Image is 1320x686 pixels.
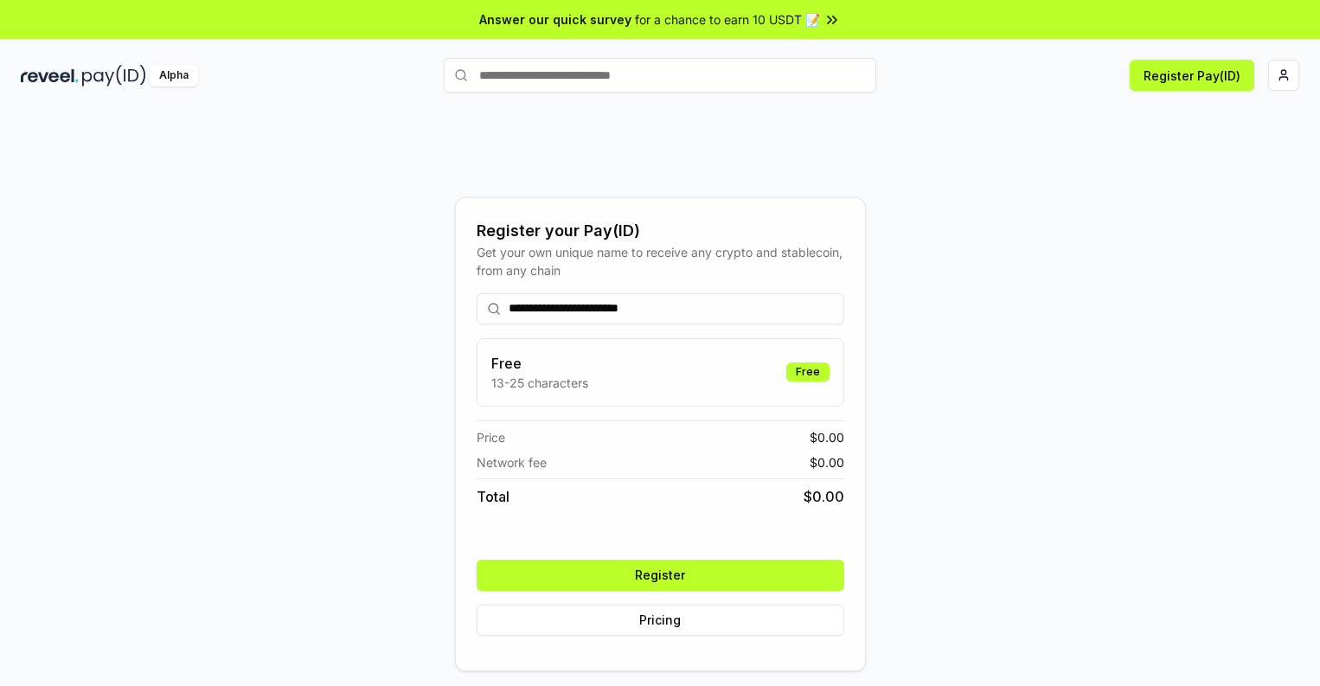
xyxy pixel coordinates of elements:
[21,65,79,87] img: reveel_dark
[786,362,830,381] div: Free
[150,65,198,87] div: Alpha
[810,428,844,446] span: $ 0.00
[479,10,631,29] span: Answer our quick survey
[635,10,820,29] span: for a chance to earn 10 USDT 📝
[82,65,146,87] img: pay_id
[804,486,844,507] span: $ 0.00
[477,428,505,446] span: Price
[477,453,547,471] span: Network fee
[477,605,844,636] button: Pricing
[491,353,588,374] h3: Free
[477,486,509,507] span: Total
[477,219,844,243] div: Register your Pay(ID)
[810,453,844,471] span: $ 0.00
[491,374,588,392] p: 13-25 characters
[1130,60,1254,91] button: Register Pay(ID)
[477,243,844,279] div: Get your own unique name to receive any crypto and stablecoin, from any chain
[477,560,844,591] button: Register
